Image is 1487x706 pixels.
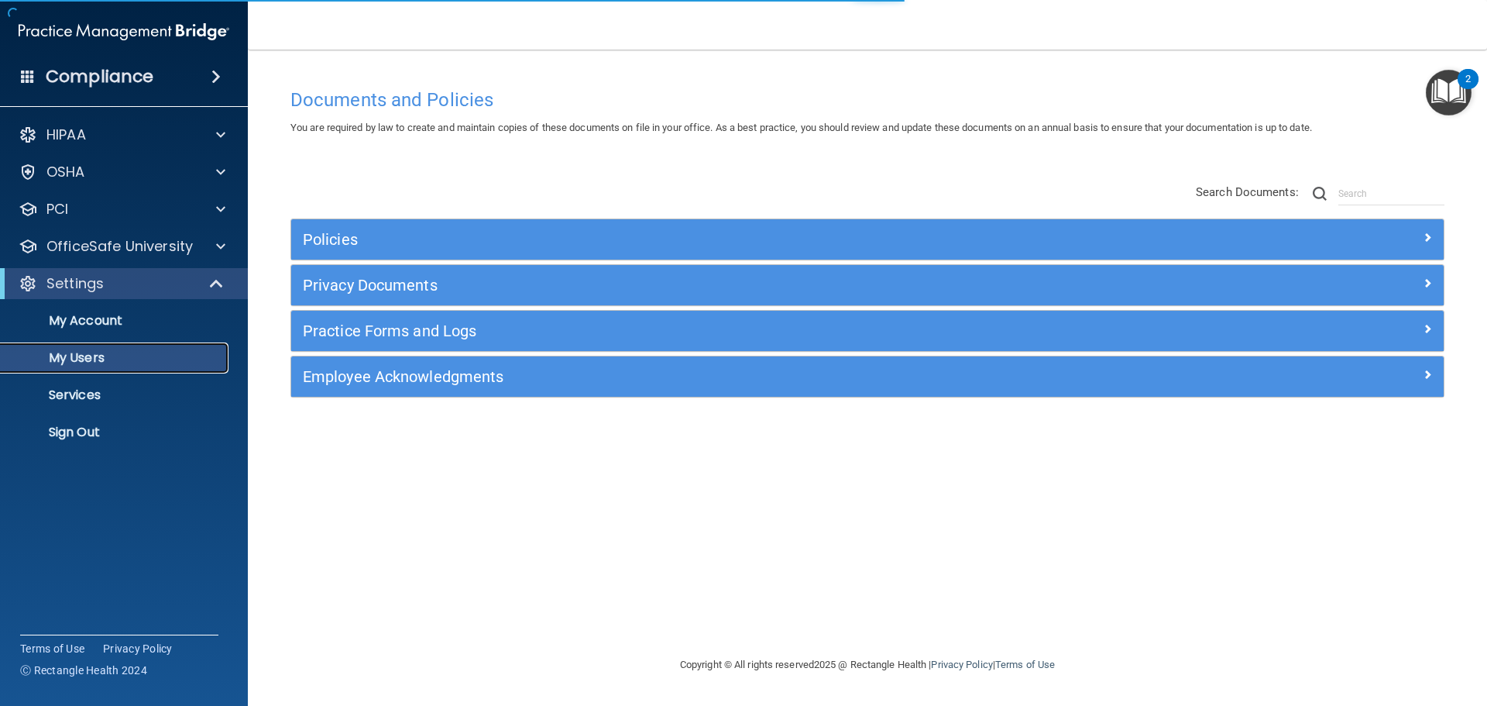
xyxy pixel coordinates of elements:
[46,237,193,256] p: OfficeSafe University
[1338,182,1444,205] input: Search
[303,322,1144,339] h5: Practice Forms and Logs
[46,66,153,88] h4: Compliance
[303,277,1144,294] h5: Privacy Documents
[19,237,225,256] a: OfficeSafe University
[46,163,85,181] p: OSHA
[1219,596,1468,658] iframe: Drift Widget Chat Controller
[995,659,1055,670] a: Terms of Use
[303,368,1144,385] h5: Employee Acknowledgments
[1196,185,1299,199] span: Search Documents:
[1465,79,1471,99] div: 2
[290,90,1444,110] h4: Documents and Policies
[303,231,1144,248] h5: Policies
[1426,70,1472,115] button: Open Resource Center, 2 new notifications
[19,16,229,47] img: PMB logo
[103,641,173,656] a: Privacy Policy
[20,641,84,656] a: Terms of Use
[10,313,222,329] p: My Account
[931,659,992,670] a: Privacy Policy
[10,387,222,403] p: Services
[19,126,225,144] a: HIPAA
[303,227,1432,252] a: Policies
[303,364,1432,389] a: Employee Acknowledgments
[10,350,222,366] p: My Users
[585,640,1150,690] div: Copyright © All rights reserved 2025 @ Rectangle Health | |
[303,273,1432,298] a: Privacy Documents
[19,200,225,219] a: PCI
[46,200,68,219] p: PCI
[19,274,225,293] a: Settings
[19,163,225,181] a: OSHA
[46,126,86,144] p: HIPAA
[303,319,1432,343] a: Practice Forms and Logs
[46,274,104,293] p: Settings
[290,122,1312,133] span: You are required by law to create and maintain copies of these documents on file in your office. ...
[1313,187,1327,201] img: ic-search.3b580494.png
[10,425,222,440] p: Sign Out
[20,663,147,678] span: Ⓒ Rectangle Health 2024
